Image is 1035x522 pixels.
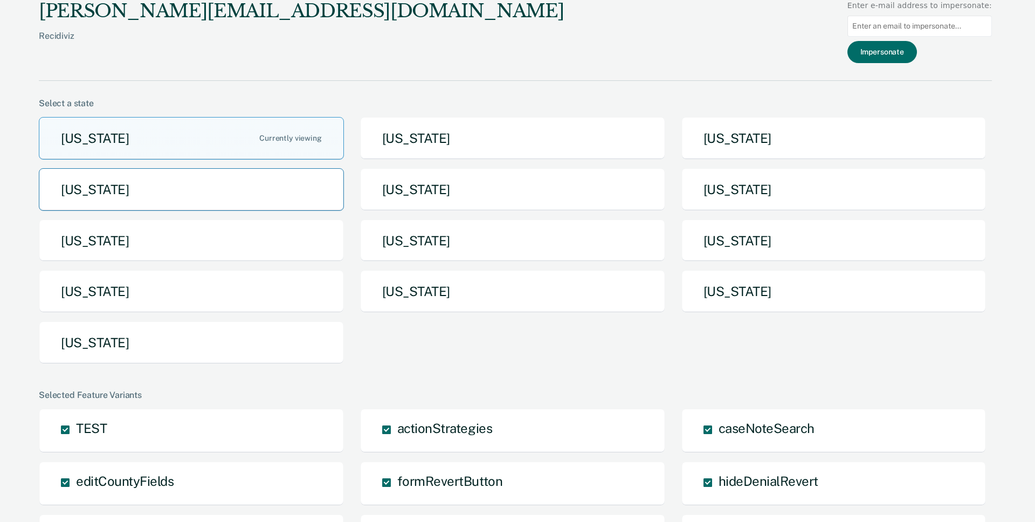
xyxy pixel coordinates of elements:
button: [US_STATE] [360,168,665,211]
button: [US_STATE] [681,168,986,211]
span: hideDenialRevert [719,473,818,489]
button: [US_STATE] [681,270,986,313]
button: [US_STATE] [681,219,986,262]
span: formRevertButton [397,473,502,489]
div: Selected Feature Variants [39,390,992,400]
span: TEST [76,421,107,436]
button: [US_STATE] [360,219,665,262]
span: caseNoteSearch [719,421,815,436]
button: [US_STATE] [39,270,344,313]
button: [US_STATE] [360,117,665,160]
button: [US_STATE] [39,321,344,364]
button: [US_STATE] [681,117,986,160]
button: [US_STATE] [39,219,344,262]
span: actionStrategies [397,421,492,436]
button: [US_STATE] [39,168,344,211]
button: Impersonate [847,41,917,63]
div: Recidiviz [39,31,564,58]
div: Select a state [39,98,992,108]
button: [US_STATE] [39,117,344,160]
span: editCountyFields [76,473,174,489]
button: [US_STATE] [360,270,665,313]
input: Enter an email to impersonate... [847,16,992,37]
